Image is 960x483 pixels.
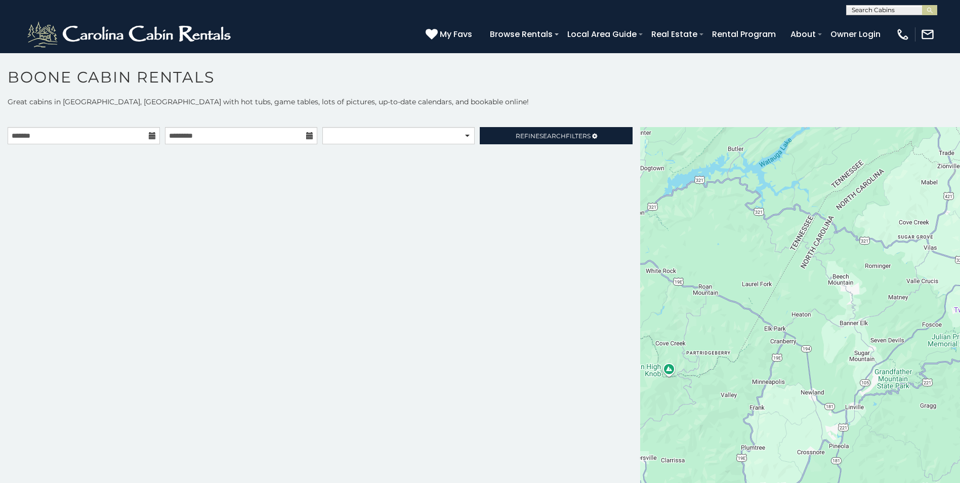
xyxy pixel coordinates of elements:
img: White-1-2.png [25,19,235,50]
a: RefineSearchFilters [480,127,632,144]
span: Refine Filters [516,132,591,140]
a: Local Area Guide [562,25,642,43]
a: Rental Program [707,25,781,43]
img: phone-regular-white.png [896,27,910,42]
a: Owner Login [825,25,886,43]
span: My Favs [440,28,472,41]
a: About [785,25,821,43]
img: mail-regular-white.png [921,27,935,42]
span: Search [539,132,566,140]
a: Real Estate [646,25,702,43]
a: My Favs [426,28,475,41]
a: Browse Rentals [485,25,558,43]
